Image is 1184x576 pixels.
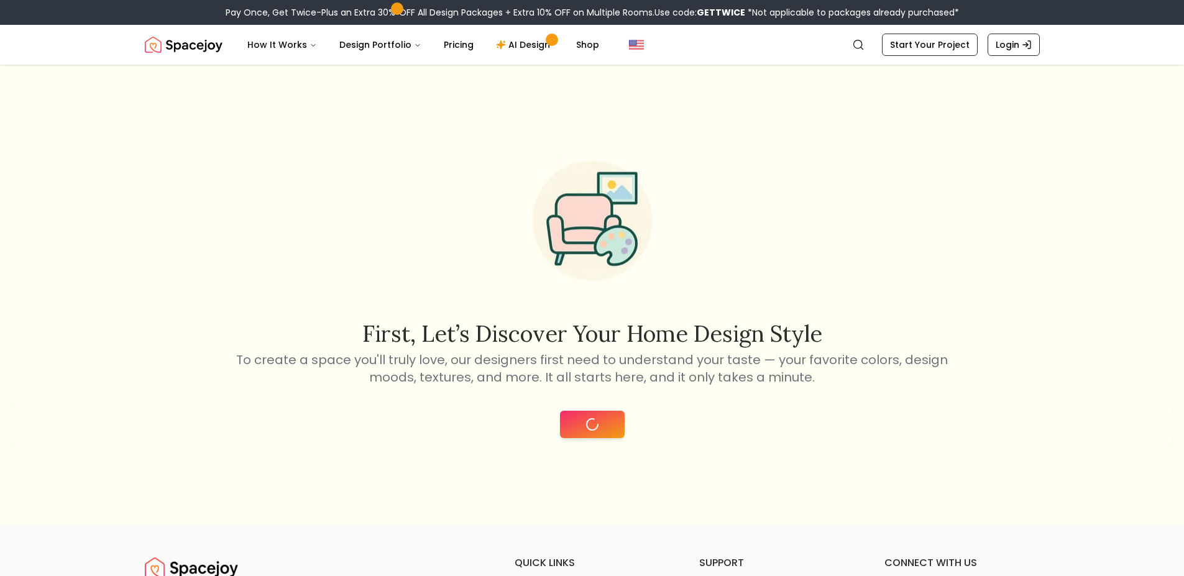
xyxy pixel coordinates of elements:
img: Spacejoy Logo [145,32,223,57]
h6: support [699,555,855,570]
img: United States [629,37,644,52]
p: To create a space you'll truly love, our designers first need to understand your taste — your fav... [234,351,950,386]
button: Design Portfolio [329,32,431,57]
a: Login [988,34,1040,56]
h6: connect with us [884,555,1040,570]
h2: First, let’s discover your home design style [234,321,950,346]
img: Start Style Quiz Illustration [513,141,672,300]
a: Shop [566,32,609,57]
a: Pricing [434,32,484,57]
a: Start Your Project [882,34,978,56]
nav: Global [145,25,1040,65]
h6: quick links [515,555,670,570]
button: How It Works [237,32,327,57]
span: Use code: [654,6,745,19]
a: AI Design [486,32,564,57]
a: Spacejoy [145,32,223,57]
span: *Not applicable to packages already purchased* [745,6,959,19]
b: GETTWICE [697,6,745,19]
div: Pay Once, Get Twice-Plus an Extra 30% OFF All Design Packages + Extra 10% OFF on Multiple Rooms. [226,6,959,19]
nav: Main [237,32,609,57]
